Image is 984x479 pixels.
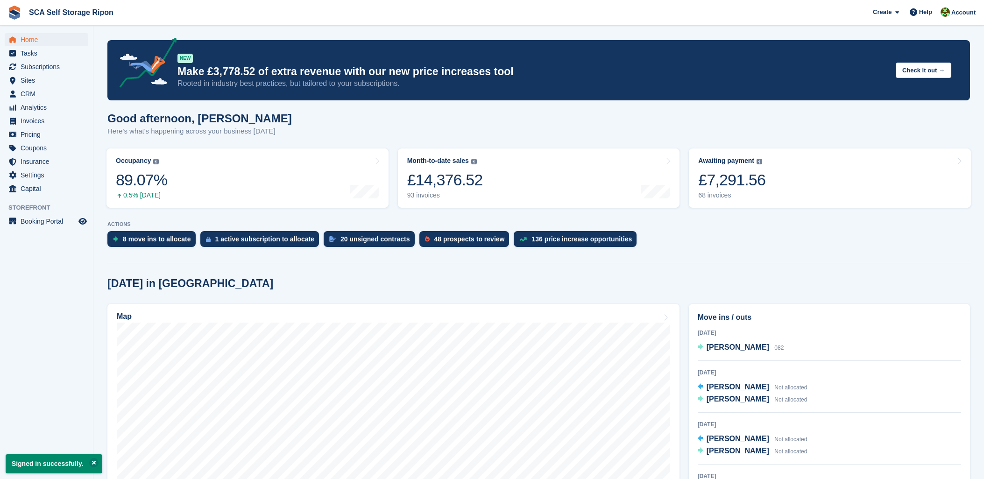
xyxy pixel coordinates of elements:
span: Insurance [21,155,77,168]
span: [PERSON_NAME] [707,343,769,351]
a: 8 move ins to allocate [107,231,200,252]
img: Kelly Neesham [941,7,950,17]
a: Occupancy 89.07% 0.5% [DATE] [106,148,389,208]
span: Not allocated [774,384,807,391]
a: 48 prospects to review [419,231,514,252]
span: [PERSON_NAME] [707,435,769,443]
span: [PERSON_NAME] [707,395,769,403]
div: 48 prospects to review [434,235,505,243]
div: 136 price increase opportunities [531,235,632,243]
span: Storefront [8,203,93,212]
a: menu [5,128,88,141]
a: menu [5,155,88,168]
h2: [DATE] in [GEOGRAPHIC_DATA] [107,277,273,290]
span: CRM [21,87,77,100]
span: Analytics [21,101,77,114]
a: menu [5,101,88,114]
a: menu [5,60,88,73]
span: Subscriptions [21,60,77,73]
a: menu [5,169,88,182]
div: 20 unsigned contracts [340,235,410,243]
div: 89.07% [116,170,167,190]
p: ACTIONS [107,221,970,227]
a: menu [5,114,88,127]
a: [PERSON_NAME] Not allocated [698,445,807,458]
span: Help [919,7,932,17]
a: menu [5,74,88,87]
p: Make £3,778.52 of extra revenue with our new price increases tool [177,65,888,78]
a: menu [5,182,88,195]
div: 1 active subscription to allocate [215,235,314,243]
button: Check it out → [896,63,951,78]
span: Invoices [21,114,77,127]
a: menu [5,141,88,155]
div: [DATE] [698,420,961,429]
div: £14,376.52 [407,170,483,190]
div: 8 move ins to allocate [123,235,191,243]
a: menu [5,215,88,228]
div: Awaiting payment [698,157,754,165]
img: stora-icon-8386f47178a22dfd0bd8f6a31ec36ba5ce8667c1dd55bd0f319d3a0aa187defe.svg [7,6,21,20]
a: SCA Self Storage Ripon [25,5,117,20]
img: icon-info-grey-7440780725fd019a000dd9b08b2336e03edf1995a4989e88bcd33f0948082b44.svg [757,159,762,164]
span: Tasks [21,47,77,60]
a: [PERSON_NAME] Not allocated [698,381,807,394]
span: [PERSON_NAME] [707,383,769,391]
span: Capital [21,182,77,195]
span: Account [951,8,976,17]
a: Preview store [77,216,88,227]
a: 20 unsigned contracts [324,231,419,252]
span: Sites [21,74,77,87]
a: [PERSON_NAME] 082 [698,342,784,354]
h2: Move ins / outs [698,312,961,323]
img: prospect-51fa495bee0391a8d652442698ab0144808aea92771e9ea1ae160a38d050c398.svg [425,236,430,242]
a: Awaiting payment £7,291.56 68 invoices [689,148,971,208]
span: Create [873,7,892,17]
span: Settings [21,169,77,182]
span: Pricing [21,128,77,141]
span: Coupons [21,141,77,155]
div: Month-to-date sales [407,157,469,165]
div: [DATE] [698,368,961,377]
a: menu [5,47,88,60]
p: Signed in successfully. [6,454,102,473]
div: 93 invoices [407,191,483,199]
img: contract_signature_icon-13c848040528278c33f63329250d36e43548de30e8caae1d1a13099fd9432cc5.svg [329,236,336,242]
img: active_subscription_to_allocate_icon-d502201f5373d7db506a760aba3b589e785aa758c864c3986d89f69b8ff3... [206,236,211,242]
span: [PERSON_NAME] [707,447,769,455]
a: [PERSON_NAME] Not allocated [698,394,807,406]
span: 082 [774,345,784,351]
a: [PERSON_NAME] Not allocated [698,433,807,445]
div: NEW [177,54,193,63]
a: 1 active subscription to allocate [200,231,324,252]
p: Here's what's happening across your business [DATE] [107,126,292,137]
span: Home [21,33,77,46]
h2: Map [117,312,132,321]
a: menu [5,87,88,100]
a: Month-to-date sales £14,376.52 93 invoices [398,148,680,208]
span: Not allocated [774,436,807,443]
div: £7,291.56 [698,170,765,190]
span: Not allocated [774,396,807,403]
h1: Good afternoon, [PERSON_NAME] [107,112,292,125]
span: Not allocated [774,448,807,455]
img: price-adjustments-announcement-icon-8257ccfd72463d97f412b2fc003d46551f7dbcb40ab6d574587a9cd5c0d94... [112,38,177,91]
div: [DATE] [698,329,961,337]
img: price_increase_opportunities-93ffe204e8149a01c8c9dc8f82e8f89637d9d84a8eef4429ea346261dce0b2c0.svg [519,237,527,241]
p: Rooted in industry best practices, but tailored to your subscriptions. [177,78,888,89]
div: Occupancy [116,157,151,165]
img: move_ins_to_allocate_icon-fdf77a2bb77ea45bf5b3d319d69a93e2d87916cf1d5bf7949dd705db3b84f3ca.svg [113,236,118,242]
div: 0.5% [DATE] [116,191,167,199]
div: 68 invoices [698,191,765,199]
img: icon-info-grey-7440780725fd019a000dd9b08b2336e03edf1995a4989e88bcd33f0948082b44.svg [153,159,159,164]
a: menu [5,33,88,46]
a: 136 price increase opportunities [514,231,641,252]
img: icon-info-grey-7440780725fd019a000dd9b08b2336e03edf1995a4989e88bcd33f0948082b44.svg [471,159,477,164]
span: Booking Portal [21,215,77,228]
